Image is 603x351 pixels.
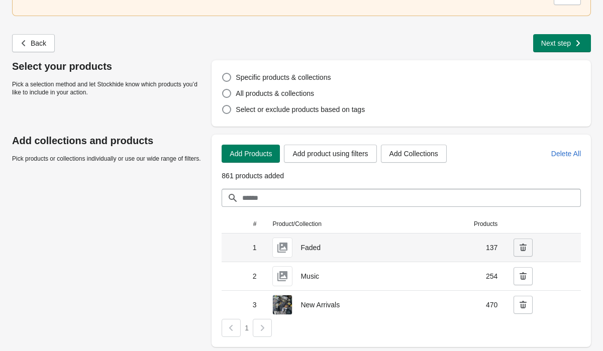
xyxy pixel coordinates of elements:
[300,301,340,309] span: New Arrivals
[12,60,202,72] p: Select your products
[230,150,272,158] span: Add Products
[533,34,591,52] button: Next step
[12,34,55,52] button: Back
[421,290,506,319] td: 470
[236,73,331,81] span: Specific products & collections
[292,150,368,158] span: Add product using filters
[12,80,202,96] p: Pick a selection method and let Stockhide know which products you’d like to include in your action.
[236,89,314,97] span: All products & collections
[389,150,438,158] span: Add Collections
[31,39,46,47] span: Back
[12,155,202,163] p: Pick products or collections individually or use our wide range of filters.
[421,233,506,262] td: 137
[273,295,292,314] img: New Arrivals
[381,145,447,163] button: Add Collections
[421,215,506,233] th: Products
[12,135,202,147] p: Add collections and products
[551,150,581,158] span: Delete All
[236,105,365,113] span: Select or exclude products based on tags
[547,145,585,163] button: Delete All
[222,215,264,233] th: #
[222,315,581,337] nav: Pagination
[230,271,256,281] span: 2
[245,324,249,332] span: 1
[284,145,376,163] button: Add product using filters
[230,300,256,310] span: 3
[222,145,280,163] button: Add Products
[421,262,506,290] td: 254
[264,215,420,233] th: Product/Collection
[541,39,571,47] span: Next step
[300,272,319,280] span: Music
[222,171,581,181] p: 861 products added
[230,243,256,253] span: 1
[300,244,321,252] span: Faded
